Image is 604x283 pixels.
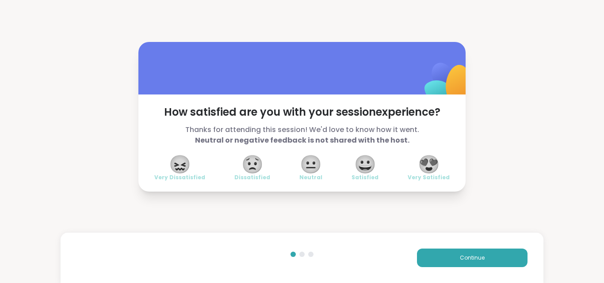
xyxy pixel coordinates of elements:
span: Neutral [299,174,322,181]
span: Thanks for attending this session! We'd love to know how it went. [154,125,450,146]
span: Very Satisfied [408,174,450,181]
span: 😟 [241,156,264,172]
span: 😀 [354,156,376,172]
span: How satisfied are you with your session experience? [154,105,450,119]
span: Dissatisfied [234,174,270,181]
b: Neutral or negative feedback is not shared with the host. [195,135,409,145]
button: Continue [417,249,528,267]
span: Satisfied [352,174,378,181]
span: 😍 [418,156,440,172]
span: 😖 [169,156,191,172]
img: ShareWell Logomark [404,40,492,128]
span: Continue [460,254,485,262]
span: 😐 [300,156,322,172]
span: Very Dissatisfied [154,174,205,181]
